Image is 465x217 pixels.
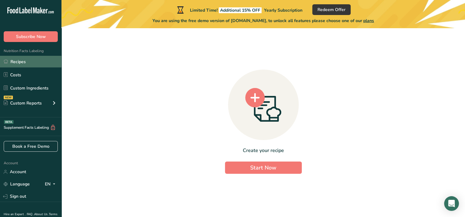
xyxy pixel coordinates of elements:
span: Redeem Offer [317,6,345,13]
div: Open Intercom Messenger [444,196,459,211]
span: Yearly Subscription [264,7,302,13]
div: BETA [4,120,14,124]
span: Start Now [250,164,276,171]
span: plans [363,18,374,24]
a: Language [4,179,30,189]
span: Subscribe Now [16,33,46,40]
span: Additional 15% OFF [219,7,262,13]
div: Create your recipe [225,147,302,154]
span: You are using the free demo version of [DOMAIN_NAME], to unlock all features please choose one of... [152,17,374,24]
a: Hire an Expert . [4,212,26,216]
button: Subscribe Now [4,31,58,42]
a: Book a Free Demo [4,141,58,152]
button: Redeem Offer [312,4,351,15]
div: EN [45,181,58,188]
div: NEW [4,96,13,99]
button: Start Now [225,162,302,174]
div: Limited Time! [176,6,302,13]
a: About Us . [34,212,49,216]
a: FAQ . [27,212,34,216]
div: Custom Reports [4,100,42,106]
